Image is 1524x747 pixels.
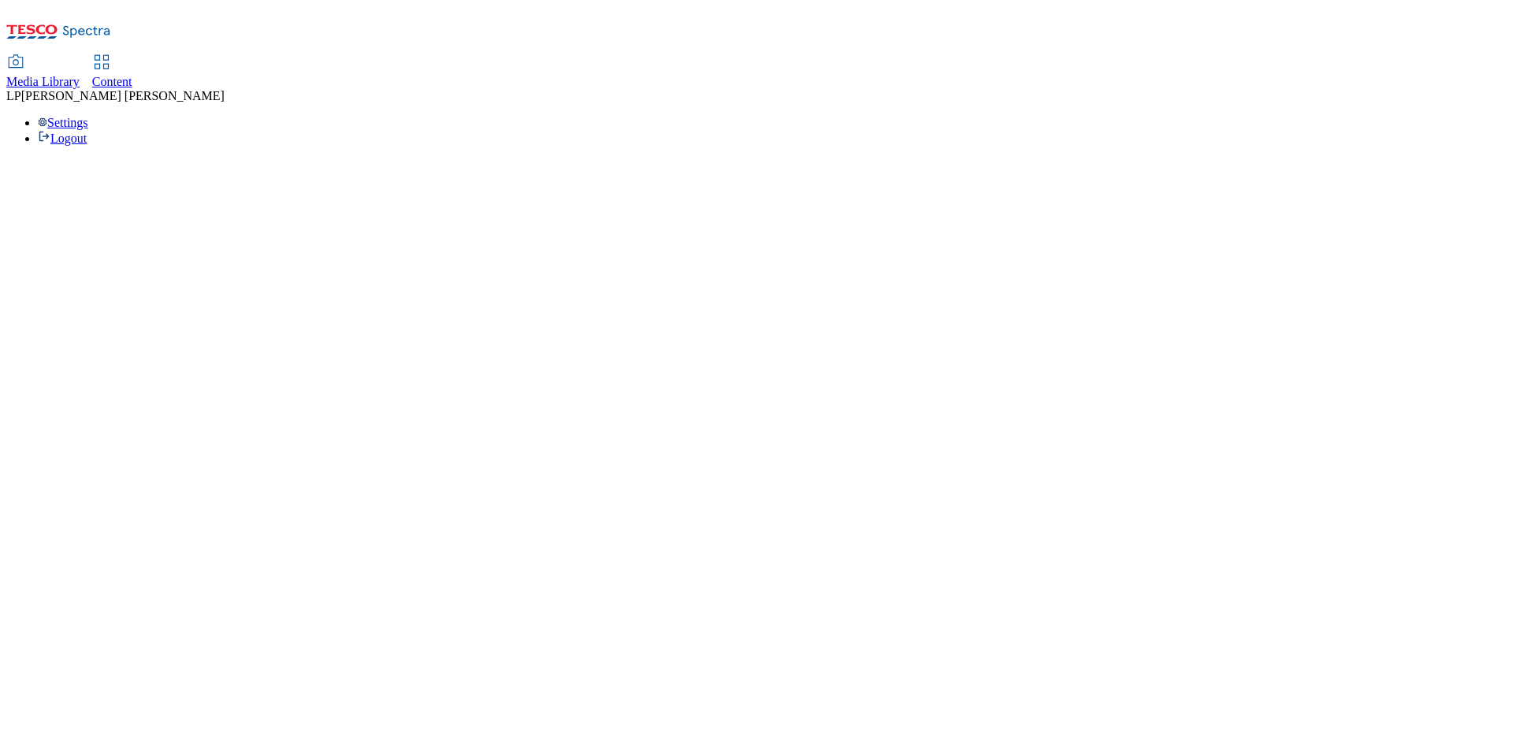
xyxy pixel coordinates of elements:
a: Content [92,56,132,89]
span: [PERSON_NAME] [PERSON_NAME] [21,89,225,102]
a: Settings [38,116,88,129]
a: Media Library [6,56,80,89]
a: Logout [38,132,87,145]
span: Media Library [6,75,80,88]
span: LP [6,89,21,102]
span: Content [92,75,132,88]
